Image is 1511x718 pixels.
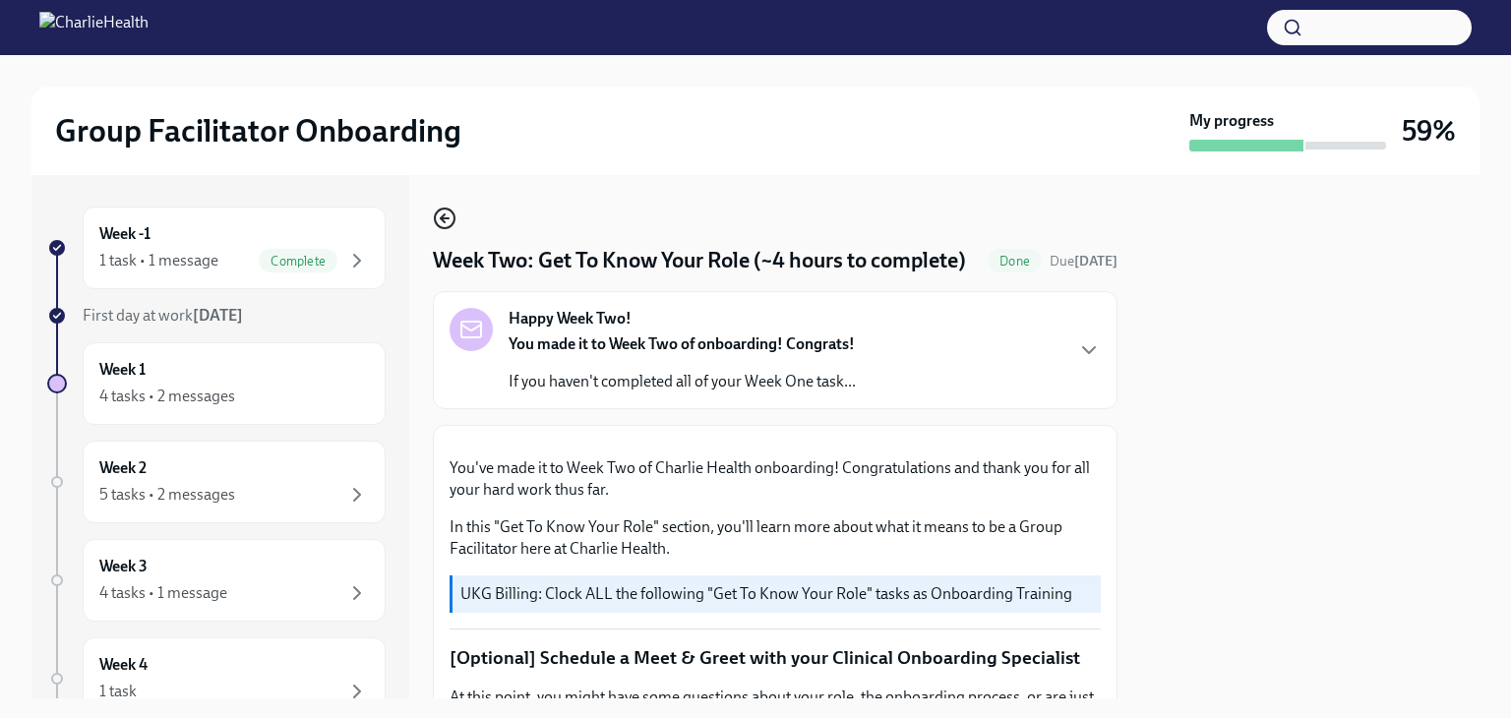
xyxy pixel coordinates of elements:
[509,334,855,353] strong: You made it to Week Two of onboarding! Congrats!
[83,306,243,325] span: First day at work
[1402,113,1456,149] h3: 59%
[39,12,149,43] img: CharlieHealth
[47,305,386,327] a: First day at work[DATE]
[433,246,966,275] h4: Week Two: Get To Know Your Role (~4 hours to complete)
[1189,110,1274,132] strong: My progress
[988,254,1042,269] span: Done
[460,583,1093,605] p: UKG Billing: Clock ALL the following "Get To Know Your Role" tasks as Onboarding Training
[55,111,461,150] h2: Group Facilitator Onboarding
[99,681,137,702] div: 1 task
[99,484,235,506] div: 5 tasks • 2 messages
[47,207,386,289] a: Week -11 task • 1 messageComplete
[1050,253,1118,269] span: Due
[99,250,218,271] div: 1 task • 1 message
[99,359,146,381] h6: Week 1
[450,516,1101,560] p: In this "Get To Know Your Role" section, you'll learn more about what it means to be a Group Faci...
[47,342,386,425] a: Week 14 tasks • 2 messages
[509,371,856,392] p: If you haven't completed all of your Week One task...
[509,308,632,329] strong: Happy Week Two!
[450,645,1101,671] p: [Optional] Schedule a Meet & Greet with your Clinical Onboarding Specialist
[99,457,147,479] h6: Week 2
[450,457,1101,501] p: You've made it to Week Two of Charlie Health onboarding! Congratulations and thank you for all yo...
[99,654,148,676] h6: Week 4
[47,441,386,523] a: Week 25 tasks • 2 messages
[47,539,386,622] a: Week 34 tasks • 1 message
[193,306,243,325] strong: [DATE]
[99,386,235,407] div: 4 tasks • 2 messages
[1074,253,1118,269] strong: [DATE]
[99,556,148,577] h6: Week 3
[259,254,337,269] span: Complete
[99,223,151,245] h6: Week -1
[1050,252,1118,270] span: September 29th, 2025 10:00
[99,582,227,604] div: 4 tasks • 1 message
